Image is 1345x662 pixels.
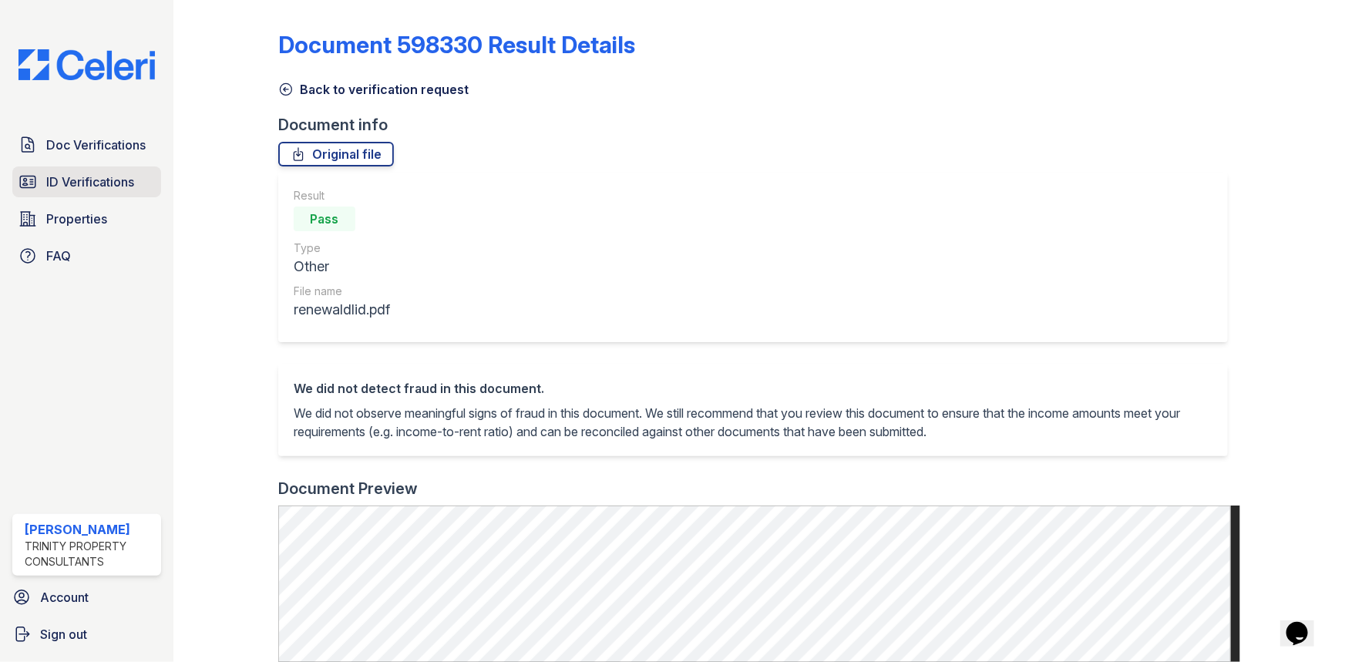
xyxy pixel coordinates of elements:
div: Type [294,240,390,256]
a: Account [6,582,167,613]
a: Original file [278,142,394,166]
span: Sign out [40,625,87,644]
div: Other [294,256,390,277]
div: File name [294,284,390,299]
span: FAQ [46,247,71,265]
span: Properties [46,210,107,228]
a: Sign out [6,619,167,650]
a: Doc Verifications [12,129,161,160]
a: Document 598330 Result Details [278,31,635,59]
a: ID Verifications [12,166,161,197]
a: Back to verification request [278,80,469,99]
div: renewaldlid.pdf [294,299,390,321]
span: Account [40,588,89,607]
img: CE_Logo_Blue-a8612792a0a2168367f1c8372b55b34899dd931a85d93a1a3d3e32e68fde9ad4.png [6,49,167,80]
iframe: chat widget [1280,600,1330,647]
a: FAQ [12,240,161,271]
div: We did not detect fraud in this document. [294,379,1212,398]
div: Document info [278,114,1240,136]
div: Result [294,188,390,203]
div: Trinity Property Consultants [25,539,155,570]
div: Pass [294,207,355,231]
p: We did not observe meaningful signs of fraud in this document. We still recommend that you review... [294,404,1212,441]
div: Document Preview [278,478,418,499]
span: Doc Verifications [46,136,146,154]
div: [PERSON_NAME] [25,520,155,539]
a: Properties [12,203,161,234]
span: ID Verifications [46,173,134,191]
